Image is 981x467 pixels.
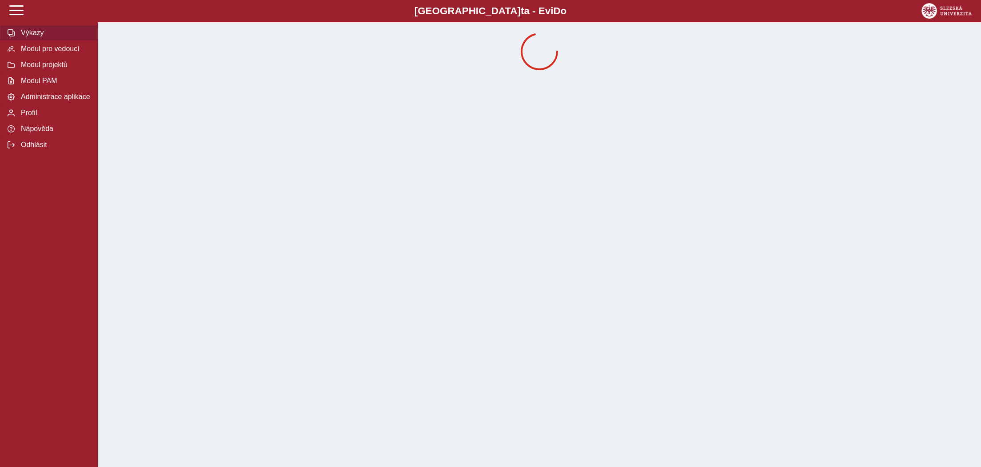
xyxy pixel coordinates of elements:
[921,3,972,19] img: logo_web_su.png
[18,61,90,69] span: Modul projektů
[553,5,560,16] span: D
[18,93,90,101] span: Administrace aplikace
[18,45,90,53] span: Modul pro vedoucí
[27,5,954,17] b: [GEOGRAPHIC_DATA] a - Evi
[18,109,90,117] span: Profil
[18,29,90,37] span: Výkazy
[561,5,567,16] span: o
[18,141,90,149] span: Odhlásit
[521,5,524,16] span: t
[18,77,90,85] span: Modul PAM
[18,125,90,133] span: Nápověda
